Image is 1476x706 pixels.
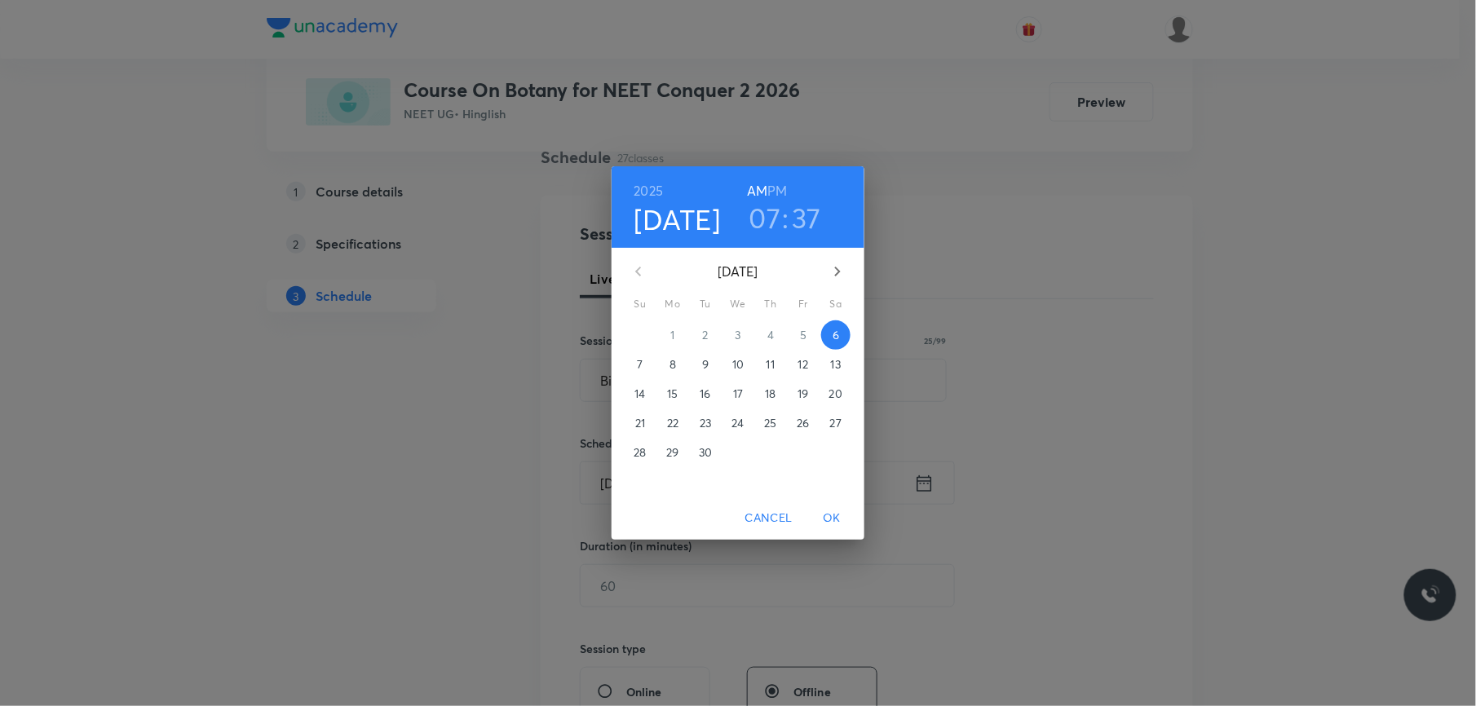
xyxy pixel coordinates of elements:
button: 14 [625,379,655,408]
p: 11 [767,356,775,373]
p: 26 [797,415,809,431]
span: Su [625,296,655,312]
h3: : [782,201,789,235]
p: 15 [667,386,678,402]
p: 18 [765,386,776,402]
button: 16 [691,379,720,408]
p: 29 [666,444,678,461]
span: Cancel [745,508,793,528]
p: 19 [798,386,808,402]
button: 12 [789,350,818,379]
span: We [723,296,753,312]
button: 30 [691,438,720,467]
button: 8 [658,350,687,379]
p: 6 [833,327,839,343]
button: 17 [723,379,753,408]
button: 37 [793,201,822,235]
button: 2025 [634,179,664,202]
button: 6 [821,320,851,350]
button: 21 [625,408,655,438]
p: 9 [702,356,709,373]
button: 07 [749,201,781,235]
p: 20 [829,386,842,402]
button: AM [747,179,767,202]
p: 25 [764,415,776,431]
button: Cancel [739,503,799,533]
button: 27 [821,408,851,438]
p: 30 [699,444,712,461]
button: 28 [625,438,655,467]
button: 19 [789,379,818,408]
p: 12 [798,356,808,373]
button: 20 [821,379,851,408]
button: PM [768,179,788,202]
span: Fr [789,296,818,312]
p: 24 [731,415,744,431]
p: 22 [667,415,678,431]
button: 13 [821,350,851,379]
p: 14 [634,386,645,402]
p: 28 [634,444,646,461]
button: 24 [723,408,753,438]
p: 23 [700,415,711,431]
button: [DATE] [634,202,721,236]
button: 25 [756,408,785,438]
span: Sa [821,296,851,312]
p: 10 [732,356,744,373]
button: 10 [723,350,753,379]
p: 13 [831,356,841,373]
p: 7 [637,356,643,373]
p: 21 [635,415,645,431]
button: 29 [658,438,687,467]
button: 22 [658,408,687,438]
button: 18 [756,379,785,408]
p: 8 [670,356,676,373]
button: 7 [625,350,655,379]
button: 9 [691,350,720,379]
span: OK [812,508,851,528]
p: 16 [700,386,710,402]
span: Mo [658,296,687,312]
p: 27 [830,415,842,431]
button: 11 [756,350,785,379]
button: 23 [691,408,720,438]
button: 26 [789,408,818,438]
span: Th [756,296,785,312]
p: 17 [733,386,743,402]
span: Tu [691,296,720,312]
button: 15 [658,379,687,408]
p: [DATE] [658,262,818,281]
button: OK [806,503,858,533]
